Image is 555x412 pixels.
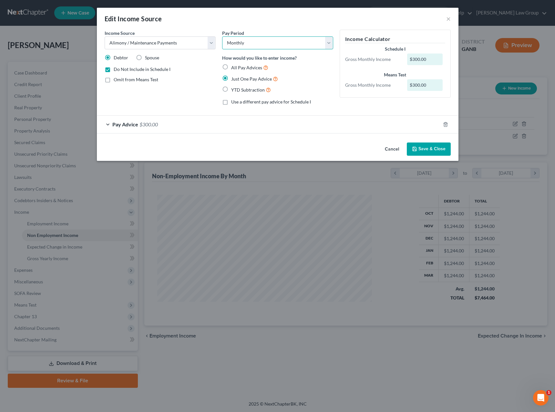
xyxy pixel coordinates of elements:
div: $300.00 [407,79,443,91]
span: Use a different pay advice for Schedule I [231,99,311,104]
div: Gross Monthly Income [342,56,404,63]
div: $300.00 [407,54,443,65]
span: Just One Pay Advice [231,76,272,82]
span: Debtor [114,55,128,60]
span: All Pay Advices [231,65,262,70]
button: Save & Close [407,142,451,156]
div: Gross Monthly Income [342,82,404,88]
button: × [446,15,451,23]
button: Cancel [380,143,404,156]
h5: Income Calculator [345,35,445,43]
label: Pay Period [222,30,244,36]
div: Means Test [345,72,445,78]
span: Do Not Include in Schedule I [114,66,170,72]
span: $300.00 [139,121,158,127]
span: Spouse [145,55,159,60]
label: How would you like to enter income? [222,54,297,61]
span: YTD Subtraction [231,87,265,93]
span: 1 [546,390,551,395]
span: Omit from Means Test [114,77,158,82]
div: Edit Income Source [105,14,162,23]
iframe: Intercom live chat [533,390,549,406]
span: Income Source [105,30,135,36]
span: Pay Advice [112,121,138,127]
div: Schedule I [345,46,445,52]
